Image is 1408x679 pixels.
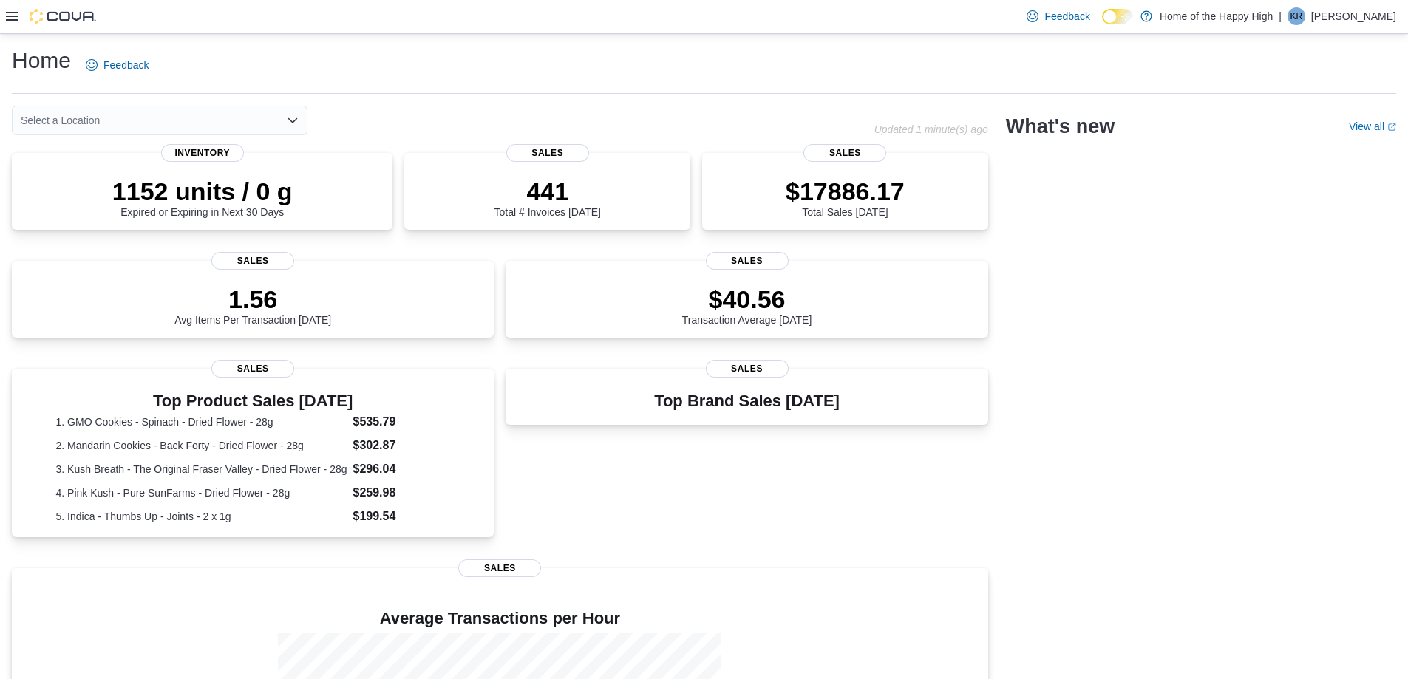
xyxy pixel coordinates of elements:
[56,462,347,477] dt: 3. Kush Breath - The Original Fraser Valley - Dried Flower - 28g
[56,485,347,500] dt: 4. Pink Kush - Pure SunFarms - Dried Flower - 28g
[874,123,988,135] p: Updated 1 minute(s) ago
[174,284,331,326] div: Avg Items Per Transaction [DATE]
[1387,123,1396,132] svg: External link
[1102,9,1133,24] input: Dark Mode
[786,177,905,218] div: Total Sales [DATE]
[30,9,96,24] img: Cova
[682,284,812,314] p: $40.56
[56,509,347,524] dt: 5. Indica - Thumbs Up - Joints - 2 x 1g
[786,177,905,206] p: $17886.17
[211,252,294,270] span: Sales
[494,177,601,218] div: Total # Invoices [DATE]
[1044,9,1089,24] span: Feedback
[80,50,154,80] a: Feedback
[458,559,541,577] span: Sales
[1288,7,1305,25] div: Kyle Riglin
[353,413,449,431] dd: $535.79
[706,360,789,378] span: Sales
[353,460,449,478] dd: $296.04
[706,252,789,270] span: Sales
[1311,7,1396,25] p: [PERSON_NAME]
[1006,115,1115,138] h2: What's new
[353,437,449,454] dd: $302.87
[287,115,299,126] button: Open list of options
[353,484,449,502] dd: $259.98
[1021,1,1095,31] a: Feedback
[56,392,450,410] h3: Top Product Sales [DATE]
[12,46,71,75] h1: Home
[1279,7,1282,25] p: |
[56,438,347,453] dt: 2. Mandarin Cookies - Back Forty - Dried Flower - 28g
[654,392,840,410] h3: Top Brand Sales [DATE]
[1349,120,1396,132] a: View allExternal link
[506,144,589,162] span: Sales
[211,360,294,378] span: Sales
[24,610,976,627] h4: Average Transactions per Hour
[112,177,293,218] div: Expired or Expiring in Next 30 Days
[353,508,449,525] dd: $199.54
[174,284,331,314] p: 1.56
[1160,7,1273,25] p: Home of the Happy High
[1290,7,1303,25] span: KR
[494,177,601,206] p: 441
[112,177,293,206] p: 1152 units / 0 g
[56,414,347,429] dt: 1. GMO Cookies - Spinach - Dried Flower - 28g
[803,144,886,162] span: Sales
[161,144,244,162] span: Inventory
[103,58,149,72] span: Feedback
[682,284,812,326] div: Transaction Average [DATE]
